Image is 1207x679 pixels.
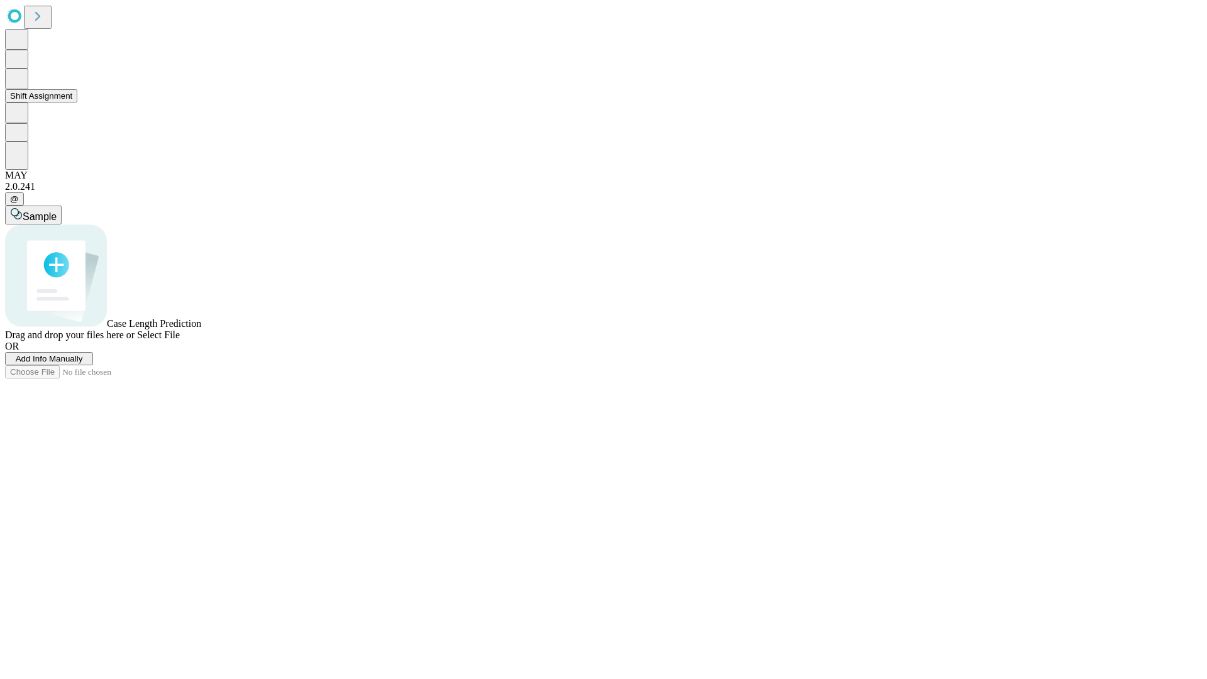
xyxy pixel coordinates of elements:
[5,170,1202,181] div: MAY
[5,206,62,224] button: Sample
[5,341,19,351] span: OR
[23,211,57,222] span: Sample
[107,318,201,329] span: Case Length Prediction
[5,192,24,206] button: @
[5,352,93,365] button: Add Info Manually
[10,194,19,204] span: @
[137,329,180,340] span: Select File
[5,329,135,340] span: Drag and drop your files here or
[5,89,77,102] button: Shift Assignment
[16,354,83,363] span: Add Info Manually
[5,181,1202,192] div: 2.0.241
